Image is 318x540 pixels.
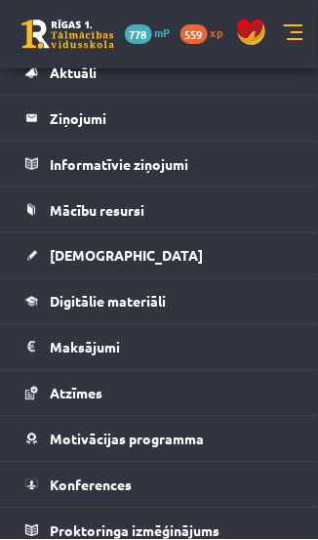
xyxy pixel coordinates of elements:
[125,24,152,44] span: 778
[25,463,294,508] a: Konferences
[25,50,294,95] a: Aktuāli
[50,385,102,402] span: Atzīmes
[50,431,204,448] span: Motivācijas programma
[50,522,219,540] span: Proktoringa izmēģinājums
[50,293,166,311] span: Digitālie materiāli
[50,142,294,187] legend: Informatīvie ziņojumi
[50,96,294,141] legend: Ziņojumi
[50,63,97,81] span: Aktuāli
[180,24,208,44] span: 559
[25,187,294,232] a: Mācību resursi
[155,24,171,40] span: mP
[25,279,294,324] a: Digitālie materiāli
[25,417,294,462] a: Motivācijas programma
[25,142,294,187] a: Informatīvie ziņojumi
[25,325,294,370] a: Maksājumi
[50,247,203,265] span: [DEMOGRAPHIC_DATA]
[25,233,294,278] a: [DEMOGRAPHIC_DATA]
[50,201,144,219] span: Mācību resursi
[50,477,132,494] span: Konferences
[21,20,114,49] a: Rīgas 1. Tālmācības vidusskola
[211,24,223,40] span: xp
[180,24,233,40] a: 559 xp
[50,325,294,370] legend: Maksājumi
[25,371,294,416] a: Atzīmes
[25,96,294,141] a: Ziņojumi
